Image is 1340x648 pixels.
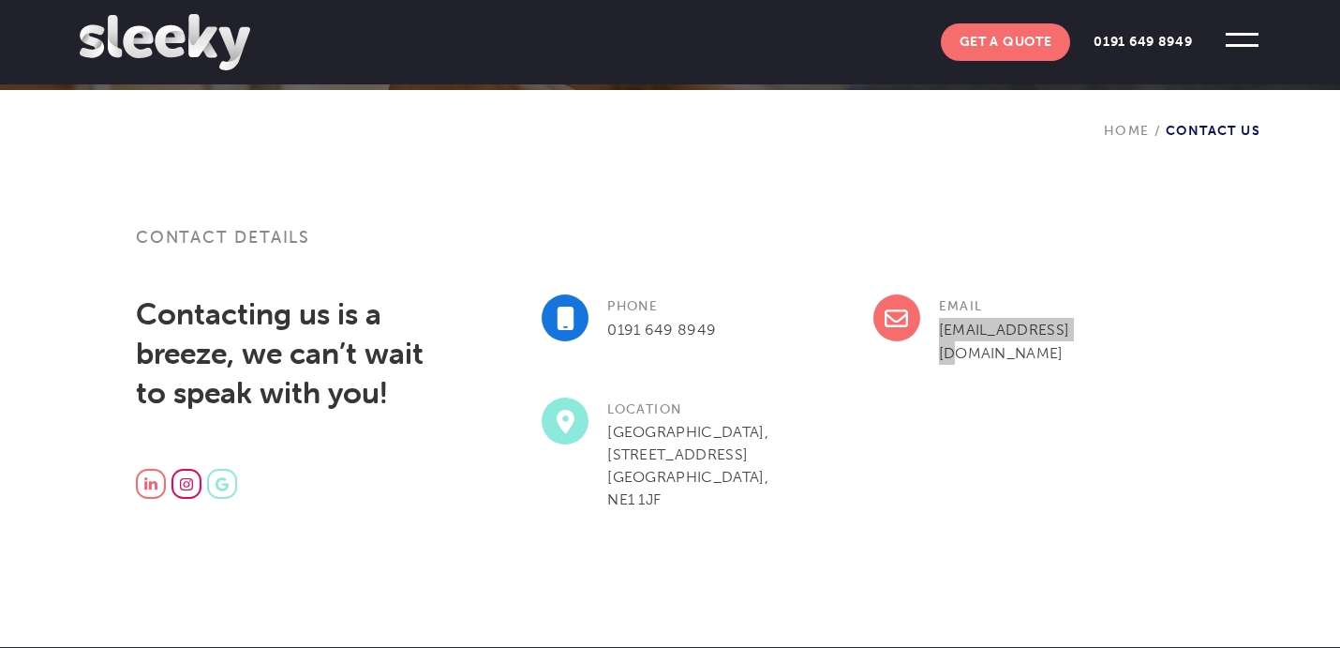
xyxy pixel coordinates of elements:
img: google.svg [216,477,229,491]
img: mobile-solid.svg [557,307,574,330]
h3: Phone [542,294,840,318]
h3: Email [873,294,1171,318]
img: Sleeky Web Design Newcastle [80,14,250,70]
a: [EMAIL_ADDRESS][DOMAIN_NAME] [939,321,1070,362]
a: Home [1104,123,1150,139]
div: Contact Us [1104,90,1260,139]
h3: Contact details [136,226,1204,271]
a: Get A Quote [941,23,1071,61]
p: [GEOGRAPHIC_DATA], [STREET_ADDRESS] [GEOGRAPHIC_DATA], NE1 1JF [542,421,840,511]
h3: Location [542,398,840,421]
span: / [1150,123,1166,139]
img: linkedin-in.svg [144,477,156,491]
img: instagram.svg [180,477,192,491]
a: 0191 649 8949 [607,321,716,339]
img: envelope-regular.svg [885,307,908,330]
a: 0191 649 8949 [1075,23,1211,61]
h2: Contacting us is a breeze, we can’t wait to speak with you! [136,294,435,413]
img: location-dot-solid.svg [557,410,574,433]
